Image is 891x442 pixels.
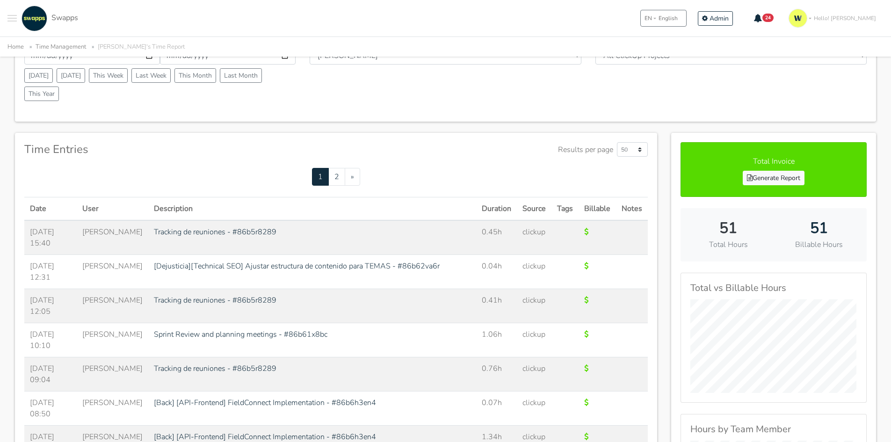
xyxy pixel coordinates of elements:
a: Tracking de reuniones - #86b5r8289 [154,295,276,305]
h4: Time Entries [24,143,88,156]
td: [DATE] 08:50 [24,391,77,426]
th: User [77,197,148,221]
a: Generate Report [743,171,804,185]
button: Last Week [131,68,171,83]
a: 1 [312,168,329,186]
a: Admin [698,11,733,26]
img: isotipo-3-3e143c57.png [789,9,807,28]
td: [PERSON_NAME] [77,357,148,391]
label: Results per page [558,144,613,155]
nav: Page navigation [24,168,648,186]
a: Tracking de reuniones - #86b5r8289 [154,363,276,374]
th: Tags [551,197,579,221]
p: Total Hours [690,239,767,250]
th: Notes [616,197,648,221]
span: Swapps [51,13,78,23]
h2: 51 [781,219,857,237]
h2: 51 [690,219,767,237]
a: Next [345,168,360,186]
td: clickup [517,391,551,426]
span: Hello! [PERSON_NAME] [814,14,876,22]
td: [DATE] 12:05 [24,289,77,323]
th: Date [24,197,77,221]
a: [Dejusticia][Technical SEO] Ajustar estructura de contenido para TEMAS - #86b62va6r [154,261,440,271]
a: Hello! [PERSON_NAME] [785,5,884,31]
td: 0.41h [476,289,517,323]
button: Toggle navigation menu [7,6,17,31]
a: [Back] [API-Frontend] FieldConnect Implementation - #86b6h3en4 [154,432,376,442]
button: 24 [748,10,780,26]
a: 2 [328,168,345,186]
span: English [659,14,678,22]
td: [DATE] 12:31 [24,255,77,289]
th: Description [148,197,477,221]
a: [Back] [API-Frontend] FieldConnect Implementation - #86b6h3en4 [154,398,376,408]
button: This Year [24,87,59,101]
td: clickup [517,289,551,323]
td: [DATE] 09:04 [24,357,77,391]
td: [PERSON_NAME] [77,255,148,289]
a: Home [7,43,24,51]
td: clickup [517,220,551,255]
td: 0.45h [476,220,517,255]
td: clickup [517,255,551,289]
td: [DATE] 10:10 [24,323,77,357]
a: Time Management [36,43,86,51]
h5: Total vs Billable Hours [690,283,857,294]
th: Billable [579,197,616,221]
p: Total Invoice [690,156,857,167]
h5: Hours by Team Member [690,424,857,435]
button: [DATE] [24,68,53,83]
button: Last Month [220,68,262,83]
button: ENEnglish [640,10,687,27]
button: [DATE] [57,68,85,83]
td: 0.76h [476,357,517,391]
th: Duration [476,197,517,221]
td: 0.07h [476,391,517,426]
span: » [351,172,354,182]
span: 24 [762,14,774,22]
td: [DATE] 15:40 [24,220,77,255]
span: Admin [710,14,729,23]
li: [PERSON_NAME]'s Time Report [88,42,185,52]
td: clickup [517,323,551,357]
td: [PERSON_NAME] [77,323,148,357]
td: [PERSON_NAME] [77,391,148,426]
td: 0.04h [476,255,517,289]
th: Source [517,197,551,221]
button: This Week [89,68,128,83]
button: This Month [174,68,216,83]
a: Sprint Review and planning meetings - #86b61x8bc [154,329,327,340]
a: Tracking de reuniones - #86b5r8289 [154,227,276,237]
td: 1.06h [476,323,517,357]
a: Swapps [19,6,78,31]
td: [PERSON_NAME] [77,289,148,323]
td: clickup [517,357,551,391]
td: [PERSON_NAME] [77,220,148,255]
p: Billable Hours [781,239,857,250]
img: swapps-linkedin-v2.jpg [22,6,47,31]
